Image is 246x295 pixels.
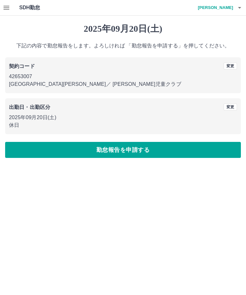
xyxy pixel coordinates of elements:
[9,121,237,129] p: 休日
[5,142,241,158] button: 勤怠報告を申請する
[5,23,241,34] h1: 2025年09月20日(土)
[5,42,241,50] p: 下記の内容で勤怠報告をします。よろしければ 「勤怠報告を申請する」を押してください。
[9,104,50,110] b: 出勤日・出勤区分
[9,63,35,69] b: 契約コード
[9,114,237,121] p: 2025年09月20日(土)
[9,73,237,80] p: 42653007
[224,103,237,111] button: 変更
[224,62,237,70] button: 変更
[9,80,237,88] p: [GEOGRAPHIC_DATA][PERSON_NAME] ／ [PERSON_NAME]児童クラブ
